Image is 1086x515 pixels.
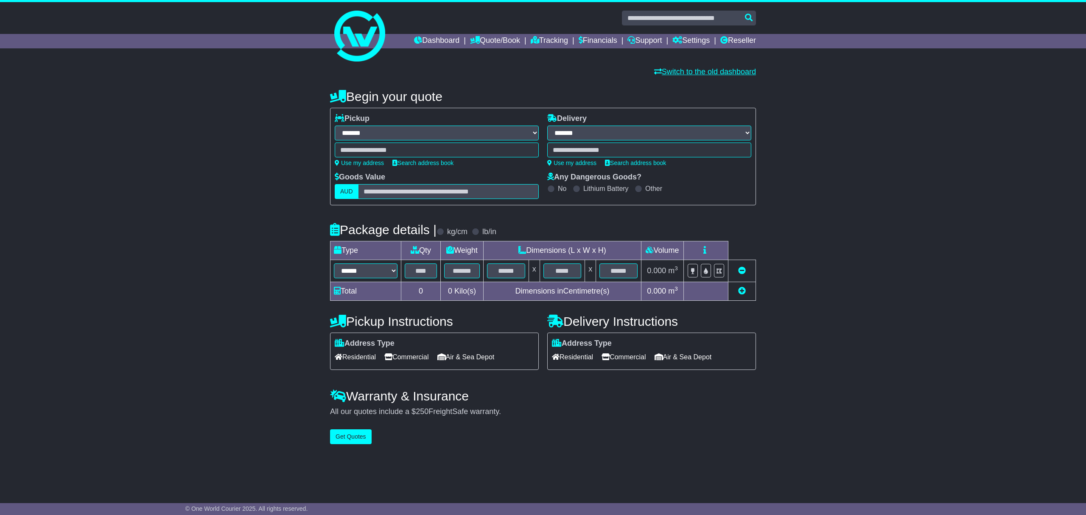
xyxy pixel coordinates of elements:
a: Settings [672,34,710,48]
label: Address Type [552,339,612,348]
h4: Pickup Instructions [330,314,539,328]
sup: 3 [675,285,678,292]
a: Use my address [547,160,596,166]
a: Dashboard [414,34,459,48]
a: Search address book [392,160,453,166]
span: 250 [416,407,428,416]
label: Lithium Battery [583,185,629,193]
div: All our quotes include a $ FreightSafe warranty. [330,407,756,417]
td: Volume [641,241,683,260]
h4: Package details | [330,223,437,237]
a: Financials [579,34,617,48]
td: Weight [441,241,484,260]
td: x [585,260,596,282]
label: Other [645,185,662,193]
td: Kilo(s) [441,282,484,301]
h4: Delivery Instructions [547,314,756,328]
td: Dimensions (L x W x H) [483,241,641,260]
label: Goods Value [335,173,385,182]
span: © One World Courier 2025. All rights reserved. [185,505,308,512]
label: Delivery [547,114,587,123]
label: kg/cm [447,227,467,237]
span: Commercial [384,350,428,364]
label: AUD [335,184,358,199]
a: Switch to the old dashboard [654,67,756,76]
td: Type [330,241,401,260]
span: Air & Sea Depot [655,350,712,364]
h4: Begin your quote [330,90,756,104]
h4: Warranty & Insurance [330,389,756,403]
span: Residential [552,350,593,364]
a: Search address book [605,160,666,166]
span: m [668,266,678,275]
td: x [529,260,540,282]
span: m [668,287,678,295]
a: Remove this item [738,266,746,275]
a: Support [627,34,662,48]
label: Address Type [335,339,395,348]
label: lb/in [482,227,496,237]
span: Air & Sea Depot [437,350,495,364]
a: Quote/Book [470,34,520,48]
label: Pickup [335,114,369,123]
a: Tracking [531,34,568,48]
label: Any Dangerous Goods? [547,173,641,182]
td: 0 [401,282,441,301]
span: 0.000 [647,266,666,275]
label: No [558,185,566,193]
td: Total [330,282,401,301]
span: Commercial [602,350,646,364]
td: Dimensions in Centimetre(s) [483,282,641,301]
span: 0.000 [647,287,666,295]
td: Qty [401,241,441,260]
a: Reseller [720,34,756,48]
a: Add new item [738,287,746,295]
sup: 3 [675,265,678,271]
button: Get Quotes [330,429,372,444]
a: Use my address [335,160,384,166]
span: Residential [335,350,376,364]
span: 0 [448,287,452,295]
